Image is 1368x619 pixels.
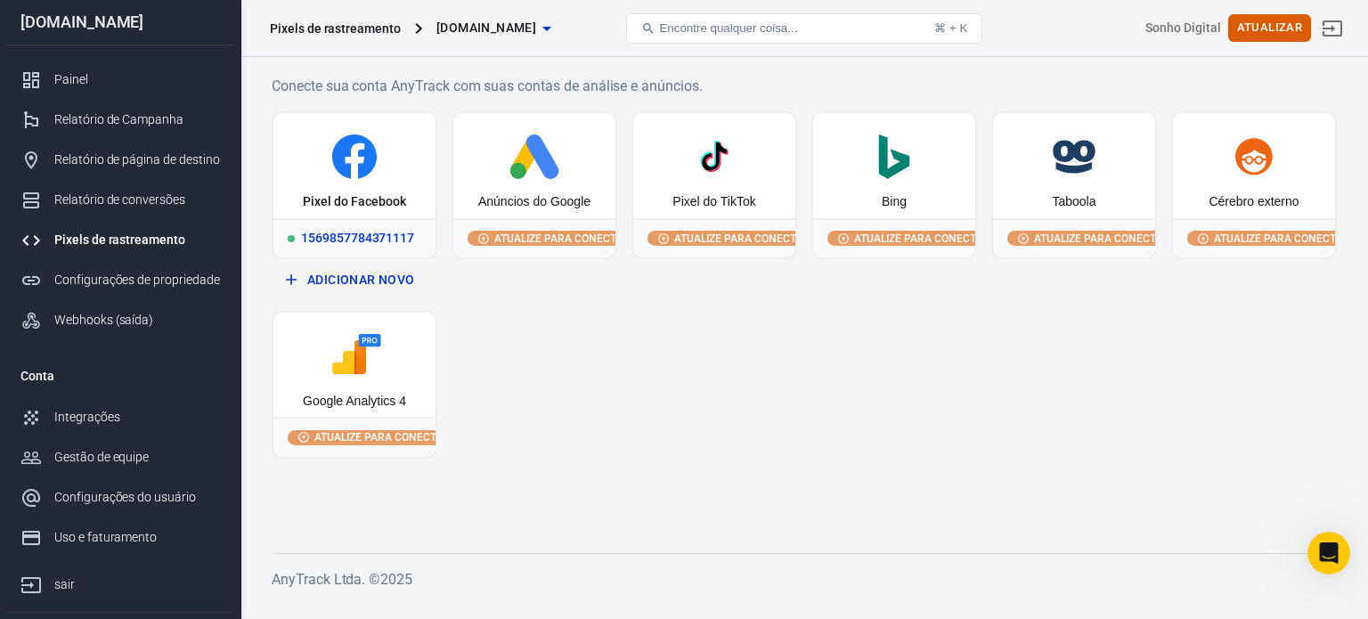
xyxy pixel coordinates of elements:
font: Pixels de rastreamento [54,232,185,247]
font: Sonho Digital [1145,20,1220,35]
button: Encontre qualquer coisa...⌘ + K [626,13,982,44]
font: Atualize para conectar [1214,232,1349,245]
a: Configurações do usuário [6,477,234,517]
font: Relatório de página de destino [54,152,220,167]
font: 2025 [380,571,412,588]
font: Anúncios do Google [478,194,590,208]
button: Adicionar novo [279,263,430,297]
font: Atualize para conectar [854,232,989,245]
font: Atualize para conectar [1034,232,1169,245]
font: Conta [20,369,54,383]
div: ID da conta: 3Y0cixK8 [1145,19,1220,37]
iframe: Chat ao vivo do Intercom [1307,532,1350,574]
font: [DOMAIN_NAME] [20,12,143,31]
font: sair [54,577,75,591]
button: [DOMAIN_NAME] [429,12,558,45]
font: Uso e faturamento [54,530,157,544]
a: sair [6,558,234,605]
font: Google Analytics 4 [303,394,406,408]
font: Webhooks (saída) [54,313,153,327]
a: Gestão de equipe [6,437,234,477]
a: Pixel do FacebookCorrendo1569857784371117 [272,111,437,259]
font: Atualizar [1237,20,1302,34]
span: bdcnews.site [436,17,536,39]
font: Relatório de Campanha [54,112,183,126]
font: Configurações do usuário [54,490,196,504]
a: Uso e faturamento [6,517,234,558]
div: Pixels de rastreamento [270,20,401,37]
font: Configurações de propriedade [54,273,220,287]
a: Webhooks (saída) [6,300,234,340]
a: Painel [6,60,234,100]
font: Adicionar novo [307,273,415,287]
font: Pixel do Facebook [303,194,405,208]
a: Relatório de conversões [6,180,234,220]
font: Atualize para conectar [674,232,810,245]
font: Atualize para conectar [494,232,630,245]
font: Bing [882,194,907,208]
button: BingAtualize para conectar [811,111,977,259]
font: Gestão de equipe [54,450,149,464]
a: Relatório de Campanha [6,100,234,140]
font: Pixels de rastreamento [270,21,401,36]
a: Pixels de rastreamento [6,220,234,260]
font: Integrações [54,410,119,424]
font: Atualize para conectar [314,431,450,444]
button: Pixel do TikTokAtualize para conectar [631,111,797,259]
font: Conecte sua conta AnyTrack com suas contas de análise e anúncios. [272,77,703,94]
button: Anúncios do GoogleAtualize para conectar [452,111,617,259]
button: TaboolaAtualize para conectar [991,111,1157,259]
a: Relatório de página de destino [6,140,234,180]
font: AnyTrack Ltda. © [272,571,380,588]
a: Integrações [6,397,234,437]
font: Painel [54,72,88,86]
button: Atualizar [1228,14,1311,42]
font: Encontre qualquer coisa... [659,21,797,35]
font: Taboola [1052,194,1095,208]
font: 1569857784371117 [301,231,414,245]
button: Cérebro externoAtualize para conectar [1171,111,1337,259]
font: Relatório de conversões [54,192,185,207]
a: sair [1311,7,1354,50]
button: Google Analytics 4Atualize para conectar [272,311,437,459]
font: [DOMAIN_NAME] [436,20,536,35]
span: Correndo [288,235,295,242]
a: Configurações de propriedade [6,260,234,300]
font: Cérebro externo [1209,194,1299,208]
font: ⌘ + K [934,21,967,35]
font: Pixel do TikTok [672,194,755,208]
